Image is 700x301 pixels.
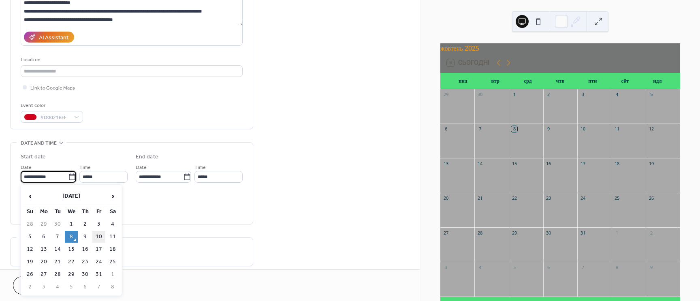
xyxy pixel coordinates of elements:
[30,84,75,92] span: Link to Google Maps
[106,231,119,243] td: 11
[51,243,64,255] td: 14
[614,126,620,132] div: 11
[65,256,78,268] td: 22
[546,195,552,201] div: 23
[648,230,654,236] div: 2
[79,269,92,280] td: 30
[511,230,517,236] div: 29
[614,195,620,201] div: 25
[79,281,92,293] td: 6
[51,206,64,218] th: Tu
[51,269,64,280] td: 28
[92,281,105,293] td: 7
[614,230,620,236] div: 1
[37,281,50,293] td: 3
[21,163,32,172] span: Date
[37,218,50,230] td: 29
[546,92,552,98] div: 2
[477,230,483,236] div: 28
[136,163,147,172] span: Date
[40,113,70,122] span: #D0021BFF
[23,256,36,268] td: 19
[23,269,36,280] td: 26
[39,34,68,42] div: AI Assistant
[443,195,449,201] div: 20
[24,32,74,43] button: AI Assistant
[92,218,105,230] td: 3
[443,126,449,132] div: 6
[648,195,654,201] div: 26
[511,160,517,167] div: 15
[447,73,479,89] div: пнд
[21,56,241,64] div: Location
[51,218,64,230] td: 30
[23,231,36,243] td: 5
[440,43,680,53] div: жовтень 2025
[641,73,674,89] div: ндл
[546,230,552,236] div: 30
[23,206,36,218] th: Su
[546,126,552,132] div: 9
[51,256,64,268] td: 21
[544,73,576,89] div: чтв
[648,160,654,167] div: 19
[92,256,105,268] td: 24
[23,218,36,230] td: 28
[79,206,92,218] th: Th
[614,160,620,167] div: 18
[580,92,586,98] div: 3
[106,281,119,293] td: 8
[106,218,119,230] td: 4
[477,195,483,201] div: 21
[37,256,50,268] td: 20
[79,256,92,268] td: 23
[21,139,57,147] span: Date and time
[443,92,449,98] div: 29
[614,264,620,270] div: 8
[106,269,119,280] td: 1
[477,126,483,132] div: 7
[106,206,119,218] th: Sa
[580,195,586,201] div: 24
[13,276,63,295] a: Cancel
[92,231,105,243] td: 10
[23,243,36,255] td: 12
[511,92,517,98] div: 1
[512,73,544,89] div: срд
[443,160,449,167] div: 13
[511,195,517,201] div: 22
[477,92,483,98] div: 30
[609,73,641,89] div: сбт
[92,206,105,218] th: Fr
[65,243,78,255] td: 15
[65,218,78,230] td: 1
[79,231,92,243] td: 9
[194,163,206,172] span: Time
[92,269,105,280] td: 31
[648,126,654,132] div: 12
[65,281,78,293] td: 5
[511,264,517,270] div: 5
[79,243,92,255] td: 16
[511,126,517,132] div: 8
[576,73,609,89] div: птн
[24,188,36,204] span: ‹
[37,269,50,280] td: 27
[580,160,586,167] div: 17
[23,281,36,293] td: 2
[37,231,50,243] td: 6
[37,243,50,255] td: 13
[37,206,50,218] th: Mo
[614,92,620,98] div: 4
[65,206,78,218] th: We
[580,126,586,132] div: 10
[37,188,105,205] th: [DATE]
[92,243,105,255] td: 17
[546,264,552,270] div: 6
[648,264,654,270] div: 9
[107,188,119,204] span: ›
[51,231,64,243] td: 7
[580,264,586,270] div: 7
[479,73,512,89] div: втр
[648,92,654,98] div: 5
